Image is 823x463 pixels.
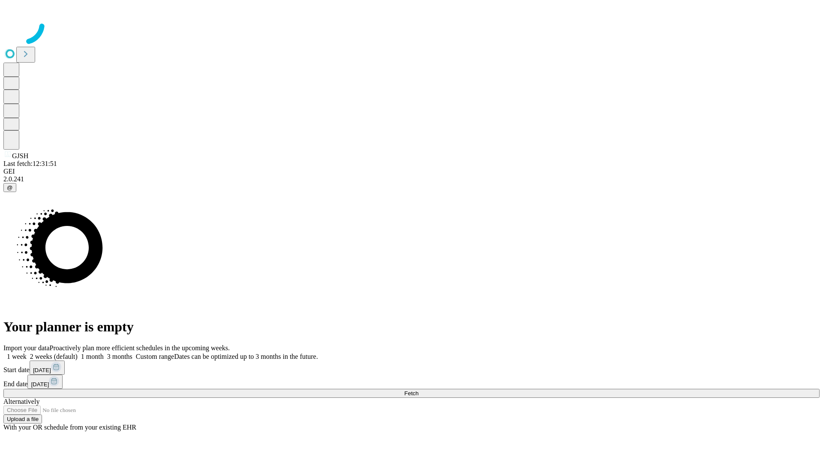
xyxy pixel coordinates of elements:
[3,319,820,335] h1: Your planner is empty
[3,183,16,192] button: @
[3,175,820,183] div: 2.0.241
[3,361,820,375] div: Start date
[404,390,418,397] span: Fetch
[7,184,13,191] span: @
[33,367,51,373] span: [DATE]
[3,375,820,389] div: End date
[12,152,28,159] span: GJSH
[31,381,49,388] span: [DATE]
[3,160,57,167] span: Last fetch: 12:31:51
[3,398,39,405] span: Alternatively
[3,168,820,175] div: GEI
[30,353,78,360] span: 2 weeks (default)
[27,375,63,389] button: [DATE]
[7,353,27,360] span: 1 week
[136,353,174,360] span: Custom range
[3,389,820,398] button: Fetch
[3,344,50,352] span: Import your data
[107,353,132,360] span: 3 months
[3,424,136,431] span: With your OR schedule from your existing EHR
[81,353,104,360] span: 1 month
[3,415,42,424] button: Upload a file
[174,353,318,360] span: Dates can be optimized up to 3 months in the future.
[30,361,65,375] button: [DATE]
[50,344,230,352] span: Proactively plan more efficient schedules in the upcoming weeks.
